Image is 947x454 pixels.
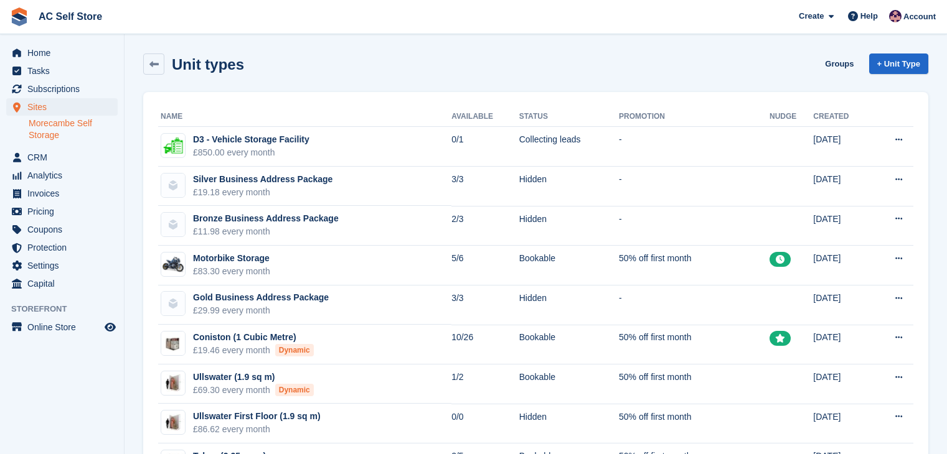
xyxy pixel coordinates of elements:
td: [DATE] [813,206,871,246]
span: Pricing [27,203,102,220]
img: Ted Cox [889,10,902,22]
span: Analytics [27,167,102,184]
td: Collecting leads [519,127,619,167]
a: menu [6,167,118,184]
th: Name [158,107,451,127]
td: 50% off first month [619,246,770,285]
img: blank-unit-type-icon-ffbac7b88ba66c5e286b0e438baccc4b9c83835d4c34f86887a83fc20ec27e7b.svg [161,174,185,197]
div: Motorbike Storage [193,252,270,265]
a: Preview store [103,320,118,335]
div: £850.00 every month [193,146,309,159]
th: Status [519,107,619,127]
div: Gold Business Address Package [193,291,329,304]
a: + Unit Type [869,53,928,74]
span: Create [799,10,824,22]
div: Ullswater First Floor (1.9 sq m) [193,410,321,423]
a: menu [6,44,118,62]
td: Hidden [519,285,619,325]
span: Online Store [27,318,102,336]
td: 50% off first month [619,325,770,364]
a: menu [6,318,118,336]
a: Groups [820,53,859,74]
img: blank-unit-type-icon-ffbac7b88ba66c5e286b0e438baccc4b9c83835d4c34f86887a83fc20ec27e7b.svg [161,292,185,315]
td: 50% off first month [619,404,770,443]
span: Storefront [11,303,124,315]
span: Sites [27,98,102,116]
td: [DATE] [813,246,871,285]
td: - [619,206,770,246]
div: Dynamic [275,344,314,356]
td: - [619,127,770,167]
span: Help [860,10,878,22]
td: 1/2 [451,364,519,404]
th: Available [451,107,519,127]
span: Tasks [27,62,102,80]
a: menu [6,62,118,80]
span: Coupons [27,221,102,238]
div: £83.30 every month [193,265,270,278]
td: - [619,167,770,206]
td: [DATE] [813,325,871,364]
td: 0/1 [451,127,519,167]
td: Bookable [519,325,619,364]
a: menu [6,80,118,98]
div: £86.62 every month [193,423,321,436]
td: 2/3 [451,206,519,246]
td: Hidden [519,206,619,246]
a: menu [6,221,118,238]
div: £11.98 every month [193,225,339,238]
span: CRM [27,149,102,166]
a: Morecambe Self Storage [29,118,118,141]
a: menu [6,239,118,256]
div: Ullswater (1.9 sq m) [193,371,314,384]
span: Account [903,11,936,23]
div: £69.30 every month [193,384,314,397]
img: blank-unit-type-icon-ffbac7b88ba66c5e286b0e438baccc4b9c83835d4c34f86887a83fc20ec27e7b.svg [161,213,185,236]
a: AC Self Store [34,6,107,27]
div: D3 - Vehicle Storage Facility [193,133,309,146]
td: [DATE] [813,127,871,167]
th: Nudge [770,107,813,127]
span: Home [27,44,102,62]
img: 1.5m2-unit.jpg [161,414,185,432]
td: - [619,285,770,325]
th: Promotion [619,107,770,127]
span: Invoices [27,185,102,202]
td: 3/3 [451,167,519,206]
a: menu [6,98,118,116]
img: Need%20MOTORBIKE%20STORAGE.png [161,254,185,274]
div: Silver Business Address Package [193,173,332,186]
td: 3/3 [451,285,519,325]
div: Dynamic [275,384,314,396]
span: Subscriptions [27,80,102,98]
span: Capital [27,275,102,292]
td: Bookable [519,364,619,404]
a: menu [6,275,118,292]
td: [DATE] [813,404,871,443]
a: menu [6,203,118,220]
td: 5/6 [451,246,519,285]
td: Bookable [519,246,619,285]
div: Coniston (1 Cubic Metre) [193,331,314,344]
span: Protection [27,239,102,256]
div: £19.46 every month [193,344,314,357]
div: £19.18 every month [193,186,332,199]
td: Hidden [519,167,619,206]
img: Locker%20Small%20-%20Plain.jpg [161,331,185,355]
h2: Unit types [172,56,244,73]
td: Hidden [519,404,619,443]
td: 10/26 [451,325,519,364]
div: Bronze Business Address Package [193,212,339,225]
div: £29.99 every month [193,304,329,317]
img: Untitled%20design.png [161,136,185,155]
span: Settings [27,257,102,274]
th: Created [813,107,871,127]
td: [DATE] [813,285,871,325]
img: stora-icon-8386f47178a22dfd0bd8f6a31ec36ba5ce8667c1dd55bd0f319d3a0aa187defe.svg [10,7,29,26]
td: [DATE] [813,167,871,206]
td: 0/0 [451,404,519,443]
a: menu [6,149,118,166]
a: menu [6,185,118,202]
td: [DATE] [813,364,871,404]
td: 50% off first month [619,364,770,404]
